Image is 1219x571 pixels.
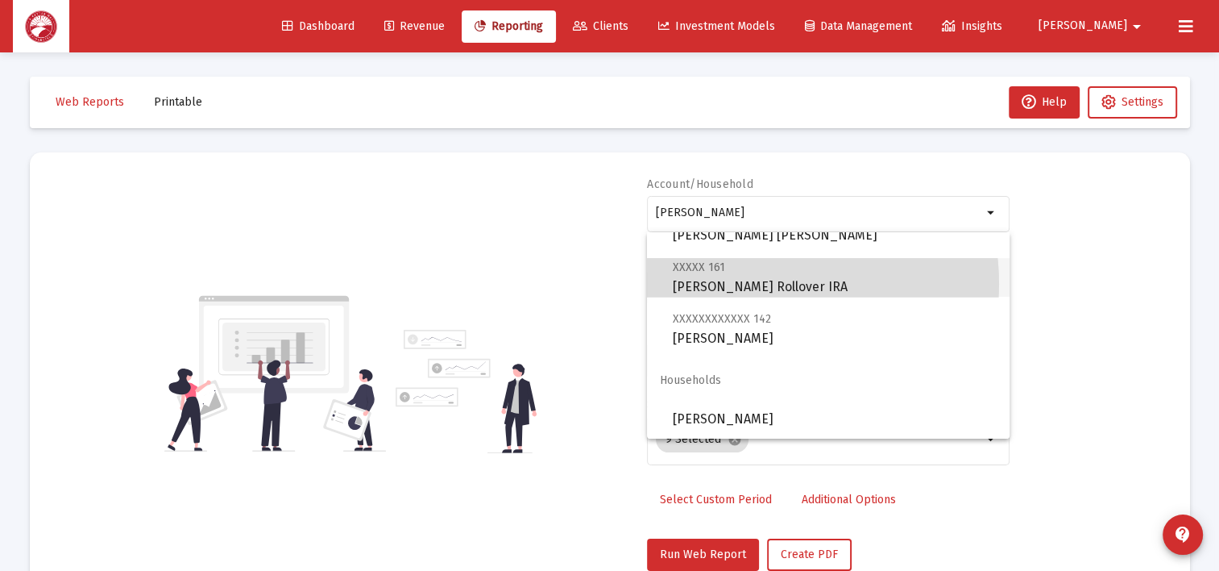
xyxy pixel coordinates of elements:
[43,86,137,119] button: Web Reports
[656,427,748,452] mat-chip: 9 Selected
[656,423,982,456] mat-chip-list: Selection
[371,10,458,43] a: Revenue
[164,294,386,453] img: reporting
[462,10,556,43] a: Reporting
[805,19,912,33] span: Data Management
[269,10,367,43] a: Dashboard
[647,177,753,191] label: Account/Household
[647,361,1010,400] span: Households
[802,493,896,506] span: Additional Options
[656,206,982,219] input: Search or select an account or household
[1022,95,1067,109] span: Help
[781,548,838,561] span: Create PDF
[647,539,759,571] button: Run Web Report
[728,432,742,447] mat-icon: cancel
[658,19,775,33] span: Investment Models
[660,548,746,561] span: Run Web Report
[942,19,1002,33] span: Insights
[1039,19,1127,33] span: [PERSON_NAME]
[396,330,537,453] img: reporting-alt
[154,95,202,109] span: Printable
[645,10,788,43] a: Investment Models
[982,203,1001,223] mat-icon: arrow_drop_down
[767,539,852,571] button: Create PDF
[673,312,771,326] span: XXXXXXXXXXXX 142
[673,257,997,297] span: [PERSON_NAME] Rollover IRA
[56,95,124,109] span: Web Reports
[1088,86,1177,119] button: Settings
[1173,525,1192,544] mat-icon: contact_support
[573,19,628,33] span: Clients
[141,86,215,119] button: Printable
[660,493,772,506] span: Select Custom Period
[1009,86,1080,119] button: Help
[792,10,925,43] a: Data Management
[1019,10,1166,42] button: [PERSON_NAME]
[384,19,445,33] span: Revenue
[560,10,641,43] a: Clients
[282,19,355,33] span: Dashboard
[1127,10,1146,43] mat-icon: arrow_drop_down
[475,19,543,33] span: Reporting
[1122,95,1163,109] span: Settings
[673,400,997,439] span: [PERSON_NAME]
[982,430,1001,449] mat-icon: arrow_drop_down
[673,260,725,274] span: XXXXX 161
[25,10,57,43] img: Dashboard
[673,309,997,348] span: [PERSON_NAME]
[929,10,1015,43] a: Insights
